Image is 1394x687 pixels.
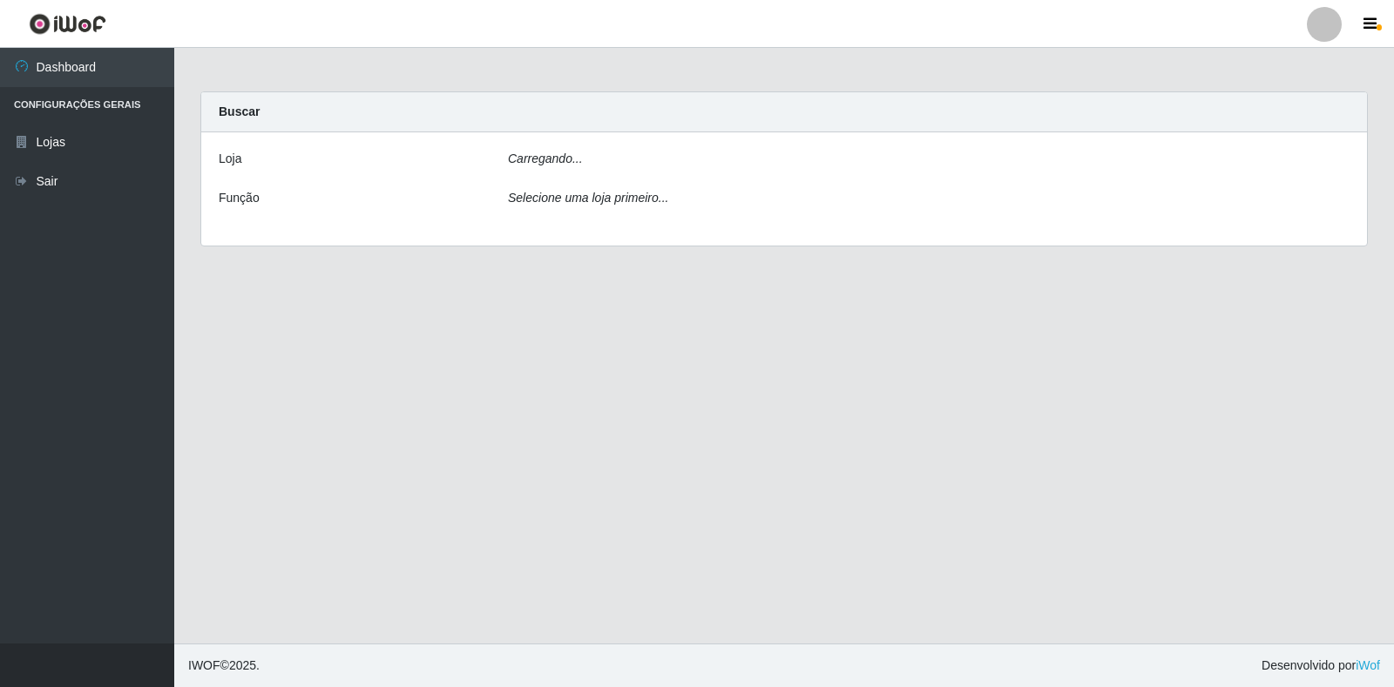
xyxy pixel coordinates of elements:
[219,150,241,168] label: Loja
[188,658,220,672] span: IWOF
[508,152,583,165] i: Carregando...
[188,657,260,675] span: © 2025 .
[219,189,260,207] label: Função
[1356,658,1380,672] a: iWof
[29,13,106,35] img: CoreUI Logo
[1262,657,1380,675] span: Desenvolvido por
[508,191,668,205] i: Selecione uma loja primeiro...
[219,104,260,118] strong: Buscar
